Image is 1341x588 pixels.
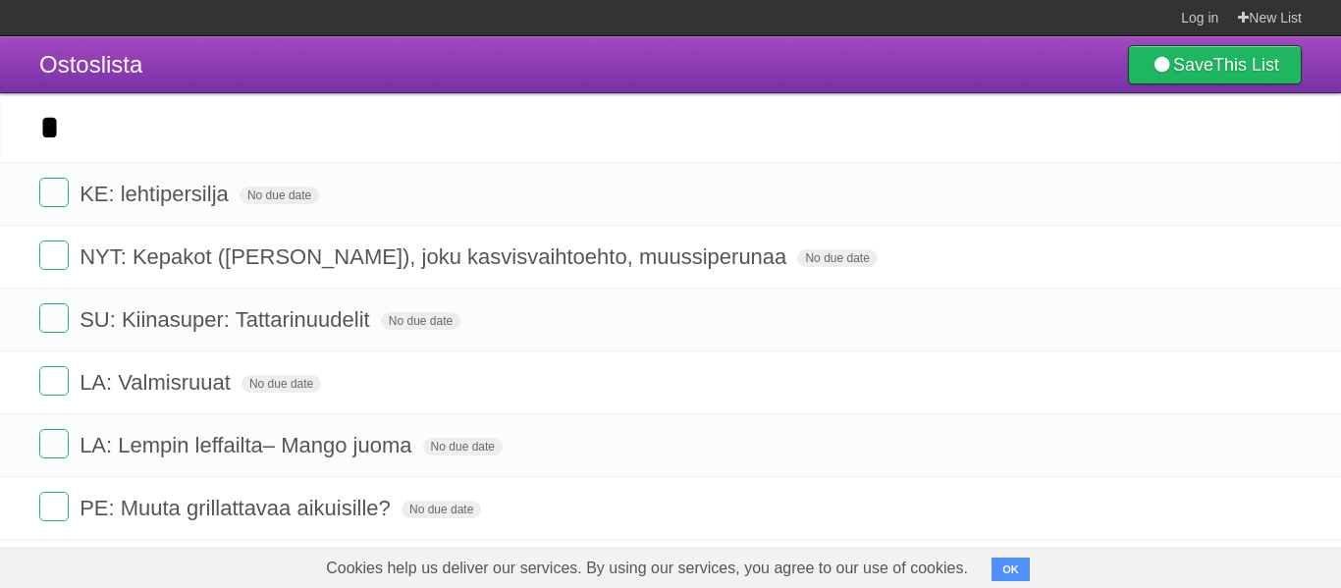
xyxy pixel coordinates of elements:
[80,244,791,269] span: NYT: Kepakot ([PERSON_NAME]), joku kasvisvaihtoehto, muussiperunaa
[39,492,69,521] label: Done
[80,182,234,206] span: KE: lehtipersilja
[381,312,460,330] span: No due date
[241,375,321,393] span: No due date
[39,51,142,78] span: Ostoslista
[423,438,503,455] span: No due date
[797,249,877,267] span: No due date
[1128,45,1302,84] a: SaveThis List
[1213,55,1279,75] b: This List
[39,429,69,458] label: Done
[992,558,1030,581] button: OK
[402,501,481,518] span: No due date
[80,496,396,520] span: PE: Muuta grillattavaa aikuisille?
[240,187,319,204] span: No due date
[39,366,69,396] label: Done
[80,370,236,395] span: LA: Valmisruuat
[80,433,416,457] span: LA: Lempin leffailta– Mango juoma
[39,303,69,333] label: Done
[39,178,69,207] label: Done
[306,549,988,588] span: Cookies help us deliver our services. By using our services, you agree to our use of cookies.
[80,307,375,332] span: SU: Kiinasuper: Tattarinuudelit
[39,241,69,270] label: Done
